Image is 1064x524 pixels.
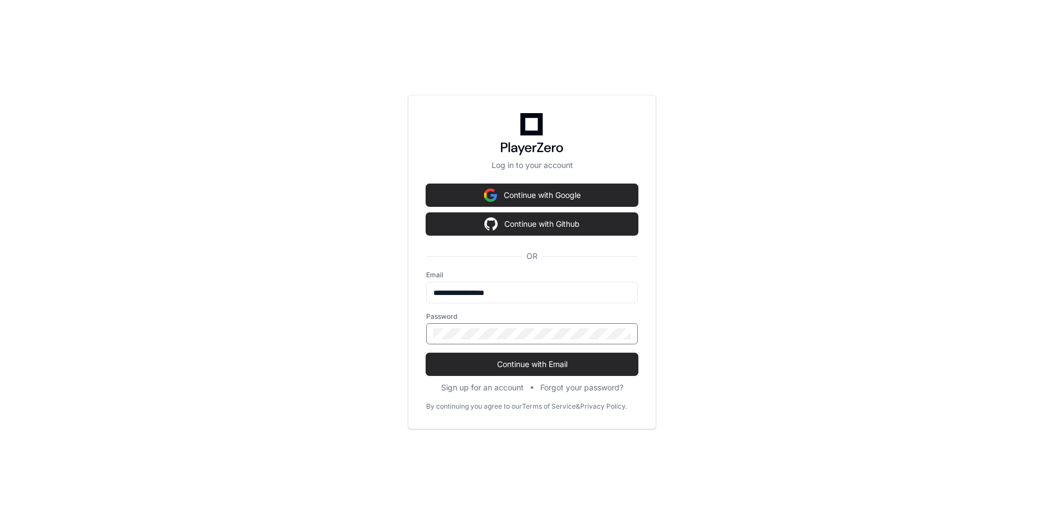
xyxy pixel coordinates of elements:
[426,359,638,370] span: Continue with Email
[484,213,498,235] img: Sign in with google
[426,402,522,411] div: By continuing you agree to our
[426,184,638,206] button: Continue with Google
[576,402,580,411] div: &
[426,160,638,171] p: Log in to your account
[484,184,497,206] img: Sign in with google
[441,382,524,393] button: Sign up for an account
[426,213,638,235] button: Continue with Github
[426,312,638,321] label: Password
[426,271,638,279] label: Email
[426,353,638,375] button: Continue with Email
[522,251,542,262] span: OR
[522,402,576,411] a: Terms of Service
[540,382,623,393] button: Forgot your password?
[580,402,627,411] a: Privacy Policy.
